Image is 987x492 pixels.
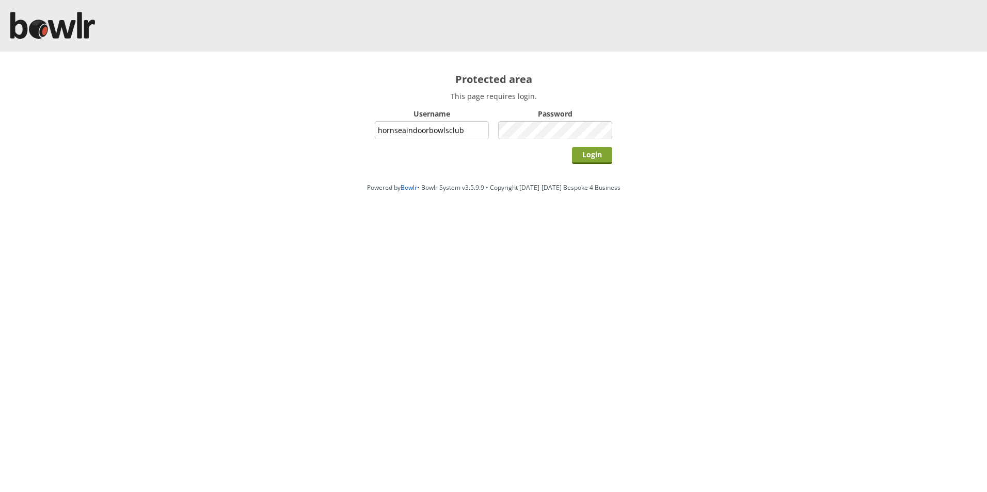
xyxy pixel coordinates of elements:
[375,72,612,86] h2: Protected area
[375,91,612,101] p: This page requires login.
[367,183,620,192] span: Powered by • Bowlr System v3.5.9.9 • Copyright [DATE]-[DATE] Bespoke 4 Business
[401,183,417,192] a: Bowlr
[498,109,612,119] label: Password
[375,109,489,119] label: Username
[572,147,612,164] input: Login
